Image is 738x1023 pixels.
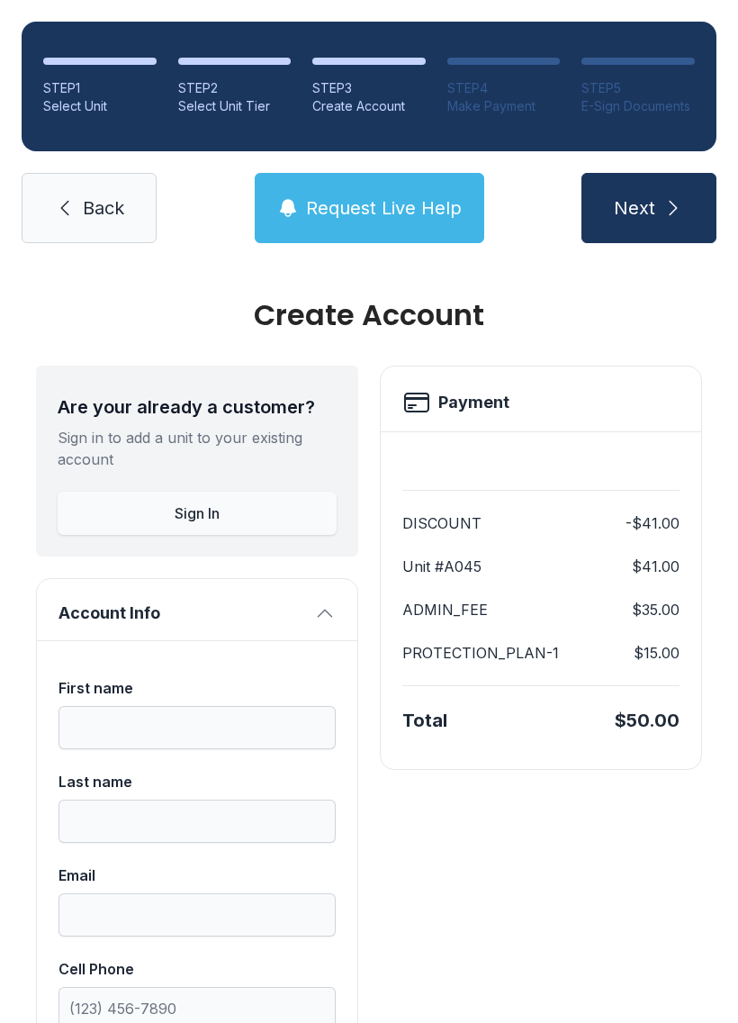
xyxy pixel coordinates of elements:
span: Account Info [58,601,307,626]
div: Total [402,708,447,733]
dt: Unit #A045 [402,556,481,577]
span: Next [614,195,655,221]
div: STEP 5 [581,79,695,97]
span: Request Live Help [306,195,462,221]
div: STEP 4 [447,79,561,97]
dt: DISCOUNT [402,512,481,534]
dd: $15.00 [634,642,679,664]
div: E-Sign Documents [581,97,695,115]
dt: ADMIN_FEE [402,599,488,620]
dt: PROTECTION_PLAN-1 [402,642,559,664]
div: Select Unit Tier [178,97,292,115]
div: Select Unit [43,97,157,115]
div: Cell Phone [58,958,336,980]
dd: -$41.00 [625,512,679,534]
input: Last name [58,800,336,843]
dd: $35.00 [632,599,679,620]
dd: $41.00 [632,556,679,577]
input: First name [58,706,336,749]
span: Back [83,195,124,221]
div: Sign in to add a unit to your existing account [58,427,337,470]
div: Make Payment [447,97,561,115]
div: Email [58,865,336,886]
div: $50.00 [615,708,679,733]
div: Create Account [312,97,426,115]
div: STEP 1 [43,79,157,97]
input: Email [58,893,336,937]
button: Account Info [37,579,357,640]
span: Sign In [175,502,220,524]
div: Last name [58,771,336,792]
div: STEP 3 [312,79,426,97]
div: Create Account [36,301,702,330]
div: STEP 2 [178,79,292,97]
div: Are your already a customer? [58,394,337,420]
div: First name [58,677,336,699]
h2: Payment [438,390,509,415]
